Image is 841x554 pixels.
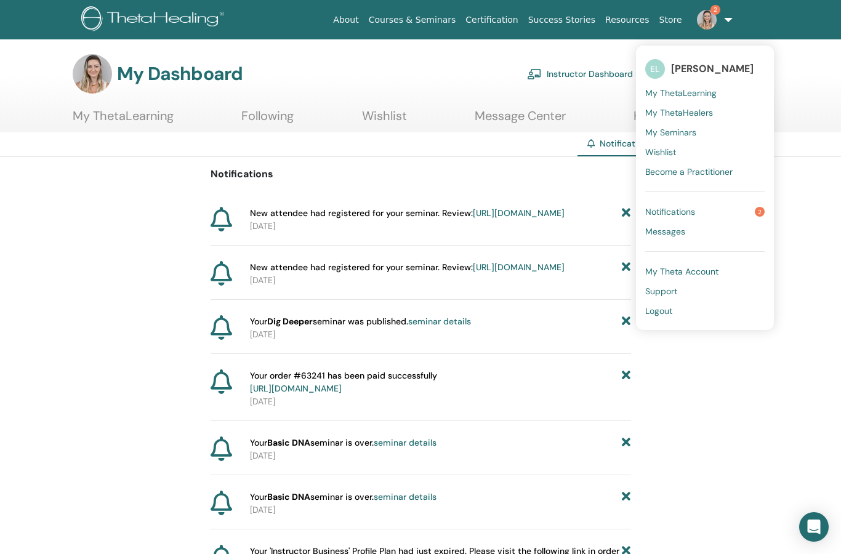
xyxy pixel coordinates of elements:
[473,207,565,219] a: [URL][DOMAIN_NAME]
[250,491,437,504] span: Your seminar is over.
[645,162,765,182] a: Become a Practitioner
[600,9,654,31] a: Resources
[799,512,829,542] div: Open Intercom Messenger
[364,9,461,31] a: Courses & Seminars
[250,315,471,328] span: Your seminar was published.
[645,87,717,98] span: My ThetaLearning
[645,127,696,138] span: My Seminars
[527,68,542,79] img: chalkboard-teacher.svg
[73,108,174,132] a: My ThetaLearning
[527,60,633,87] a: Instructor Dashboard
[645,107,713,118] span: My ThetaHealers
[645,142,765,162] a: Wishlist
[73,54,112,94] img: default.jpg
[645,59,665,79] span: EL
[267,437,310,448] strong: Basic DNA
[645,147,676,158] span: Wishlist
[475,108,566,132] a: Message Center
[634,108,733,132] a: Help & Resources
[600,138,652,149] span: Notifications
[755,207,765,217] span: 2
[671,62,754,75] span: [PERSON_NAME]
[250,274,630,287] p: [DATE]
[250,436,437,449] span: Your seminar is over.
[523,9,600,31] a: Success Stories
[645,122,765,142] a: My Seminars
[645,305,672,316] span: Logout
[473,262,565,273] a: [URL][DOMAIN_NAME]
[645,281,765,301] a: Support
[211,167,631,182] p: Notifications
[645,55,765,83] a: EL[PERSON_NAME]
[267,316,313,327] strong: Dig Deeper
[645,103,765,122] a: My ThetaHealers
[250,383,342,394] a: [URL][DOMAIN_NAME]
[645,202,765,222] a: Notifications2
[645,266,718,277] span: My Theta Account
[250,504,630,516] p: [DATE]
[250,261,565,274] span: New attendee had registered for your seminar. Review:
[408,316,471,327] a: seminar details
[645,222,765,241] a: Messages
[461,9,523,31] a: Certification
[250,395,630,408] p: [DATE]
[328,9,363,31] a: About
[250,207,565,220] span: New attendee had registered for your seminar. Review:
[250,369,437,395] span: Your order #63241 has been paid successfully
[645,286,677,297] span: Support
[362,108,407,132] a: Wishlist
[267,491,310,502] strong: Basic DNA
[710,5,720,15] span: 2
[697,10,717,30] img: default.jpg
[241,108,294,132] a: Following
[645,83,765,103] a: My ThetaLearning
[250,449,630,462] p: [DATE]
[645,206,695,217] span: Notifications
[250,220,630,233] p: [DATE]
[117,63,243,85] h3: My Dashboard
[645,166,733,177] span: Become a Practitioner
[645,226,685,237] span: Messages
[250,328,630,341] p: [DATE]
[645,301,765,321] a: Logout
[81,6,228,34] img: logo.png
[636,46,774,330] ul: 2
[374,491,437,502] a: seminar details
[654,9,687,31] a: Store
[645,262,765,281] a: My Theta Account
[374,437,437,448] a: seminar details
